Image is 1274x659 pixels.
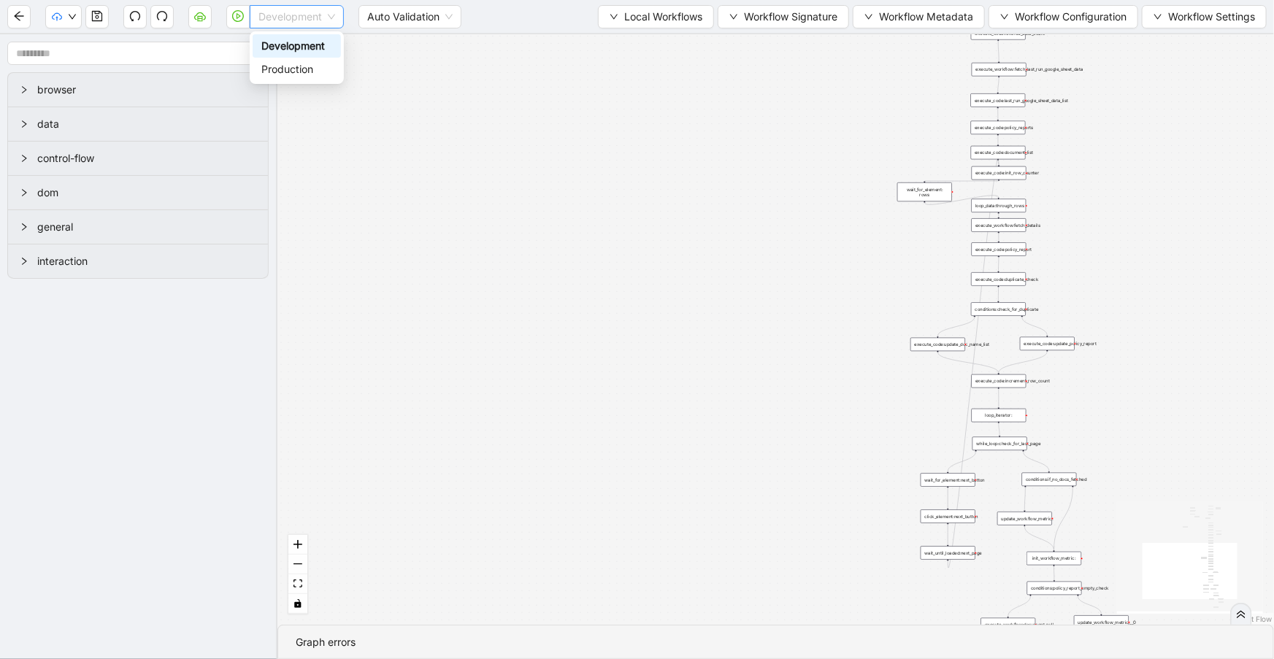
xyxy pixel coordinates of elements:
[921,473,975,487] div: wait_for_element:next_button
[910,338,965,352] div: execute_code:update_doc_name_list
[998,77,999,92] g: Edge from execute_workflow:fetch_last_run_google_sheet_data to execute_code:last_run_google_sheet...
[20,188,28,197] span: right
[1236,609,1246,620] span: double-right
[20,257,28,266] span: right
[971,302,1026,316] div: conditions:check_for_duplicate
[864,12,873,21] span: down
[971,93,1026,107] div: execute_code:last_run_google_sheet_data_list
[972,166,1027,180] div: execute_code:init_row_counter
[971,146,1026,160] div: execute_code:document_list
[971,26,1026,40] div: execute_code:fetched_data_count
[999,41,999,61] g: Edge from execute_code:fetched_data_count to execute_workflow:fetch_last_run_google_sheet_data
[879,9,973,25] span: Workflow Metadata
[1168,9,1255,25] span: Workflow Settings
[37,219,256,235] span: general
[188,5,212,28] button: cloud-server
[288,594,307,614] button: toggle interactivity
[20,120,28,128] span: right
[972,199,1027,213] div: loop_data:through_rows
[972,218,1027,232] div: execute_workflow:fetch_details
[296,634,1256,650] div: Graph errors
[37,150,256,166] span: control-flow
[288,574,307,594] button: fit view
[921,546,975,560] div: wait_until_loaded:next_page
[253,34,341,58] div: Development
[1008,596,1031,617] g: Edge from conditions:policy_report_empty_check to execute_workflow:document_pull
[8,210,268,244] div: general
[1015,9,1127,25] span: Workflow Configuration
[8,107,268,141] div: data
[288,535,307,555] button: zoom in
[232,10,244,22] span: play-circle
[997,512,1052,525] div: update_workflow_metric:
[972,63,1027,77] div: execute_workflow:fetch_last_run_google_sheet_data
[367,6,453,28] span: Auto Validation
[1074,615,1129,629] div: update_workflow_metric:__0
[261,61,332,77] div: Production
[1027,552,1081,566] div: init_workflow_metric:
[853,5,985,28] button: downWorkflow Metadata
[129,10,141,22] span: undo
[718,5,849,28] button: downWorkflow Signature
[981,618,1036,632] div: execute_workflow:document_pull
[1234,614,1272,623] a: React Flow attribution
[999,423,999,435] g: Edge from loop_iterator: to while_loop:check_for_last_page
[1000,12,1009,21] span: down
[226,5,250,28] button: play-circle
[1022,473,1077,487] div: conditions:if_no_docs_fetched
[8,244,268,278] div: interaction
[1022,317,1047,336] g: Edge from conditions:check_for_duplicate to execute_code:update_policy_report
[921,509,975,523] div: click_element:next_button
[971,272,1026,286] div: execute_code:duplicate_check
[8,73,268,107] div: browser
[972,437,1027,451] div: while_loop:check_for_last_page
[1027,582,1082,596] div: conditions:policy_report_empty_check
[85,5,109,28] button: save
[938,352,999,373] g: Edge from execute_code:update_doc_name_list to execute_code:increment_row_count
[925,196,999,205] g: Edge from wait_for_element: rows to loop_data:through_rows
[897,182,952,201] div: wait_for_element: rows
[150,5,174,28] button: redo
[37,185,256,201] span: dom
[258,6,335,28] span: Development
[1154,12,1162,21] span: down
[948,158,999,568] g: Edge from wait_until_loaded:next_page to execute_code:init_row_counter
[37,116,256,132] span: data
[7,5,31,28] button: arrow-left
[45,5,82,28] button: cloud-uploaddown
[37,82,256,98] span: browser
[20,223,28,231] span: right
[20,154,28,163] span: right
[999,352,1048,373] g: Edge from execute_code:update_policy_report to execute_code:increment_row_count
[972,374,1027,388] div: execute_code:increment_row_count
[598,5,714,28] button: downLocal Workflows
[1025,487,1026,510] g: Edge from conditions:if_no_docs_fetched to update_workflow_metric:
[972,409,1027,423] div: loop_iterator:
[971,121,1026,135] div: execute_code:policy_reports
[1020,337,1075,351] div: execute_code:update_policy_report
[729,12,738,21] span: down
[37,253,256,269] span: interaction
[13,10,25,22] span: arrow-left
[1078,596,1102,614] g: Edge from conditions:policy_report_empty_check to update_workflow_metric:__0
[123,5,147,28] button: undo
[972,242,1027,256] div: execute_code:policy_report
[948,452,976,472] g: Edge from while_loop:check_for_last_page to wait_for_element:next_button
[989,5,1138,28] button: downWorkflow Configuration
[1025,526,1054,550] g: Edge from update_workflow_metric: to init_workflow_metric:
[20,85,28,94] span: right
